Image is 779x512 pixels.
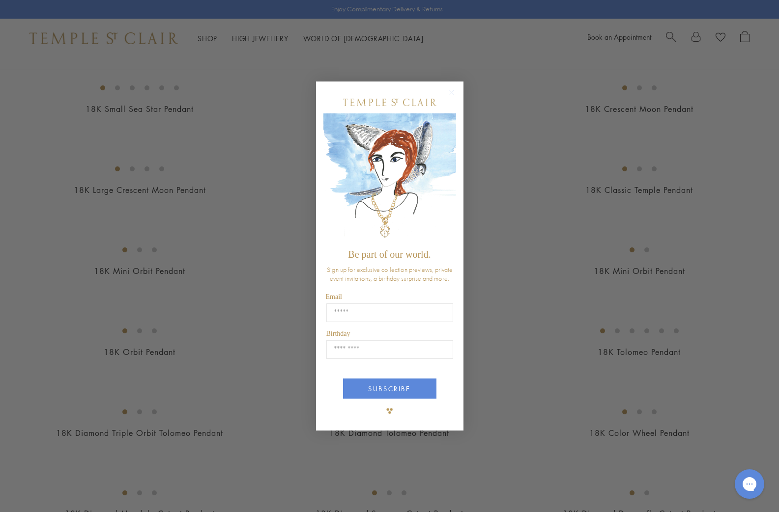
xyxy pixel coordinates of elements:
span: Birthday [326,330,350,337]
span: Be part of our world. [348,249,431,260]
img: TSC [380,401,400,421]
button: Close dialog [451,91,463,104]
img: c4a9eb12-d91a-4d4a-8ee0-386386f4f338.jpeg [323,113,456,244]
iframe: Gorgias live chat messenger [730,466,769,502]
input: Email [326,303,453,322]
button: SUBSCRIBE [343,378,436,399]
span: Email [326,293,342,300]
span: Sign up for exclusive collection previews, private event invitations, a birthday surprise and more. [327,265,453,283]
img: Temple St. Clair [343,99,436,106]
